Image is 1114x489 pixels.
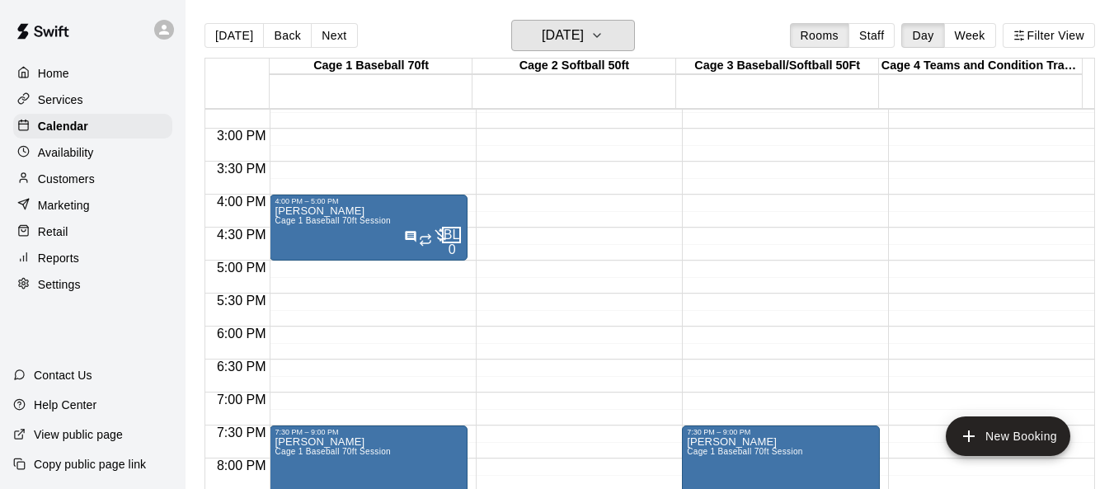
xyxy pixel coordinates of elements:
p: Availability [38,144,94,161]
p: Contact Us [34,367,92,383]
span: 4:00 PM [213,195,270,209]
div: Cage 3 Baseball/Softball 50Ft [676,59,879,74]
span: 0 [449,242,456,256]
span: Cage 1 Baseball 70ft Session [687,447,803,456]
a: Marketing [13,193,172,218]
p: Settings [38,276,81,293]
a: Calendar [13,114,172,139]
span: 3:00 PM [213,129,270,143]
span: Cage 1 Baseball 70ft Session [275,216,391,225]
a: Settings [13,272,172,297]
span: 7:00 PM [213,393,270,407]
button: Week [944,23,996,48]
p: Reports [38,250,79,266]
span: BL [444,228,460,242]
button: [DATE] [204,23,264,48]
a: Retail [13,219,172,244]
span: 6:00 PM [213,327,270,341]
p: Help Center [34,397,96,413]
span: 7:30 PM [213,426,270,440]
span: Brian Lewis [449,227,462,256]
span: 3:30 PM [213,162,270,176]
span: 5:00 PM [213,261,270,275]
p: Copy public page link [34,456,146,473]
div: 7:30 PM – 9:00 PM [275,428,463,436]
button: Next [311,23,357,48]
p: Customers [38,171,95,187]
span: 4:30 PM [213,228,270,242]
span: Cage 1 Baseball 70ft Session [275,447,391,456]
h6: [DATE] [542,24,584,47]
button: Staff [848,23,895,48]
a: Customers [13,167,172,191]
div: Cage 2 Softball 50ft [472,59,675,74]
a: Services [13,87,172,112]
div: Brian Lewis [442,227,462,243]
span: 5:30 PM [213,294,270,308]
button: [DATE] [511,20,635,51]
p: Home [38,65,69,82]
span: Recurring event [419,233,432,247]
svg: Has notes [404,230,417,243]
a: Reports [13,246,172,270]
button: Back [263,23,312,48]
a: Availability [13,140,172,165]
button: Rooms [790,23,849,48]
p: Retail [38,223,68,240]
button: add [946,416,1070,456]
a: Home [13,61,172,86]
span: 6:30 PM [213,360,270,374]
div: 4:00 PM – 5:00 PM [275,197,463,205]
div: 4:00 PM – 5:00 PM: Cage 1 Baseball 70ft Session [270,195,468,261]
p: Calendar [38,118,88,134]
div: 7:30 PM – 9:00 PM [687,428,875,436]
button: Filter View [1003,23,1095,48]
div: Cage 4 Teams and Condition Training [879,59,1082,74]
p: Services [38,92,83,108]
div: Cage 1 Baseball 70ft [270,59,472,74]
button: Day [901,23,944,48]
p: View public page [34,426,123,443]
p: Marketing [38,197,90,214]
span: 8:00 PM [213,458,270,473]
